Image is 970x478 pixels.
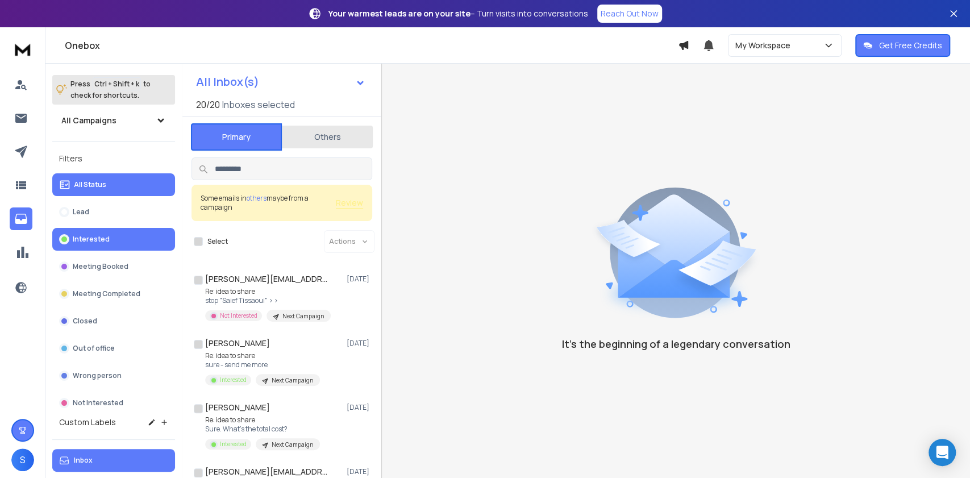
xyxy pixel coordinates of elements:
h1: All Campaigns [61,115,116,126]
h1: [PERSON_NAME][EMAIL_ADDRESS][DOMAIN_NAME] [205,273,330,285]
label: Select [207,237,228,246]
p: Meeting Booked [73,262,128,271]
h3: Filters [52,151,175,167]
p: It’s the beginning of a legendary conversation [562,336,790,352]
h1: [PERSON_NAME] [205,402,270,413]
p: Interested [220,440,247,448]
p: Not Interested [73,398,123,408]
p: Get Free Credits [879,40,942,51]
p: Re: idea to share [205,287,331,296]
p: Closed [73,317,97,326]
button: Out of office [52,337,175,360]
button: Closed [52,310,175,332]
button: Meeting Completed [52,282,175,305]
button: All Status [52,173,175,196]
button: Not Interested [52,392,175,414]
p: [DATE] [347,467,372,476]
button: Wrong person [52,364,175,387]
p: [DATE] [347,339,372,348]
p: Re: idea to share [205,415,320,425]
button: Get Free Credits [855,34,950,57]
button: Others [282,124,373,149]
h3: Inboxes selected [222,98,295,111]
h1: [PERSON_NAME] [205,338,270,349]
button: All Campaigns [52,109,175,132]
p: stop "Saief Tissaoui" > > [205,296,331,305]
button: Lead [52,201,175,223]
button: S [11,448,34,471]
p: Lead [73,207,89,217]
button: Primary [191,123,282,151]
p: Wrong person [73,371,122,380]
span: Ctrl + Shift + k [93,77,141,90]
p: Not Interested [220,311,257,320]
button: Meeting Booked [52,255,175,278]
p: [DATE] [347,275,372,284]
p: My Workspace [735,40,795,51]
p: Interested [220,376,247,384]
a: Reach Out Now [597,5,662,23]
p: Meeting Completed [73,289,140,298]
h3: Custom Labels [59,417,116,428]
button: Inbox [52,449,175,472]
button: Interested [52,228,175,251]
div: Some emails in maybe from a campaign [201,194,336,212]
h1: All Inbox(s) [196,76,259,88]
p: Press to check for shortcuts. [70,78,151,101]
p: sure - send me more [205,360,320,369]
button: Review [336,197,363,209]
img: logo [11,39,34,60]
span: others [247,193,267,203]
h1: Onebox [65,39,678,52]
p: Re: idea to share [205,351,320,360]
p: Next Campaign [272,440,313,449]
p: Next Campaign [272,376,313,385]
p: Sure. What's the total cost? [205,425,320,434]
button: All Inbox(s) [187,70,374,93]
p: Interested [73,235,110,244]
p: Reach Out Now [601,8,659,19]
h1: [PERSON_NAME][EMAIL_ADDRESS][DOMAIN_NAME] [205,466,330,477]
p: Next Campaign [282,312,324,321]
p: Out of office [73,344,115,353]
p: All Status [74,180,106,189]
strong: Your warmest leads are on your site [328,8,471,19]
span: 20 / 20 [196,98,220,111]
p: [DATE] [347,403,372,412]
p: Inbox [74,456,93,465]
div: Open Intercom Messenger [929,439,956,466]
p: – Turn visits into conversations [328,8,588,19]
